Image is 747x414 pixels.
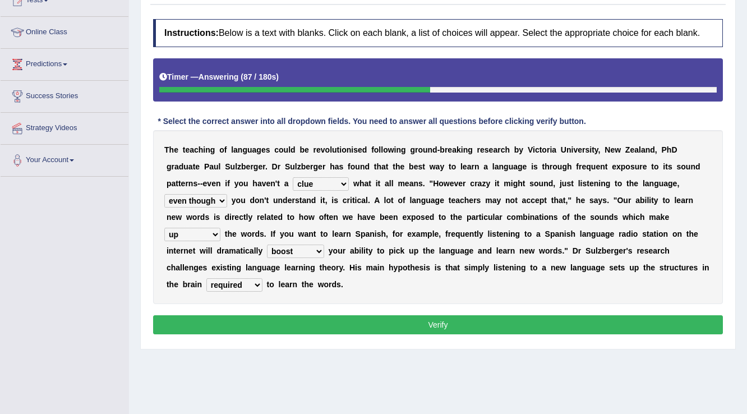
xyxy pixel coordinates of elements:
b: n [474,162,479,171]
b: f [576,162,579,171]
b: h [567,162,572,171]
b: h [330,162,335,171]
b: a [436,162,440,171]
b: r [497,145,500,154]
b: t [374,162,377,171]
b: o [219,145,224,154]
b: i [495,179,497,188]
b: . [265,162,268,171]
b: , [655,145,657,154]
b: f [371,145,374,154]
b: b [440,145,445,154]
b: s [418,179,423,188]
b: c [470,179,474,188]
b: y [594,145,598,154]
b: D [671,145,677,154]
b: o [552,162,557,171]
b: a [174,162,179,171]
b: v [262,179,266,188]
b: ' [275,179,277,188]
b: d [695,162,700,171]
a: Your Account [1,145,128,173]
b: f [227,179,230,188]
b: r [547,145,550,154]
b: o [279,145,284,154]
b: d [362,145,367,154]
b: c [535,145,539,154]
b: v [573,145,578,154]
b: o [342,145,347,154]
b: r [278,162,280,171]
b: o [351,162,356,171]
b: m [398,179,404,188]
b: g [401,145,406,154]
b: i [376,179,378,188]
b: Z [625,145,630,154]
b: t [183,145,186,154]
b: e [630,145,634,154]
b: i [550,145,552,154]
b: n [600,162,605,171]
b: s [529,179,534,188]
b: a [188,162,193,171]
b: t [193,162,196,171]
b: t [368,179,371,188]
b: h [169,145,174,154]
b: h [359,179,365,188]
b: n [566,145,571,154]
b: c [274,145,279,154]
b: n [690,162,695,171]
b: y [486,179,490,188]
b: w [388,145,394,154]
b: e [266,179,270,188]
b: n [499,162,504,171]
b: r [474,179,477,188]
b: i [511,179,513,188]
b: l [379,145,381,154]
b: g [504,162,509,171]
b: a [233,145,238,154]
b: - [200,179,203,188]
b: n [238,145,243,154]
b: u [509,162,514,171]
b: h [518,179,523,188]
b: o [625,162,630,171]
b: N [605,145,610,154]
b: u [183,162,188,171]
h4: Below is a text with blanks. Click on each blank, a list of choices will appear. Select the appro... [153,19,723,47]
b: w [444,179,450,188]
b: t [393,162,395,171]
b: h [545,162,550,171]
b: t [422,162,425,171]
b: e [258,162,262,171]
b: u [557,162,562,171]
b: r [639,162,642,171]
b: e [181,179,186,188]
b: n [396,145,401,154]
b: a [467,162,472,171]
b: l [391,179,394,188]
b: a [335,162,339,171]
b: h [395,162,400,171]
b: n [188,179,193,188]
b: t [337,145,340,154]
b: g [518,162,523,171]
b: u [355,162,360,171]
b: n [216,179,221,188]
b: d [365,162,370,171]
b: l [492,162,495,171]
b: b [241,162,246,171]
b: t [176,179,178,188]
b: e [318,162,322,171]
b: e [643,162,647,171]
b: l [639,145,641,154]
a: Strategy Videos [1,113,128,141]
b: z [482,179,486,188]
b: a [478,179,482,188]
b: y [440,162,444,171]
b: t [386,162,389,171]
b: s [339,162,344,171]
b: o [451,162,457,171]
b: o [534,179,539,188]
b: r [313,145,316,154]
